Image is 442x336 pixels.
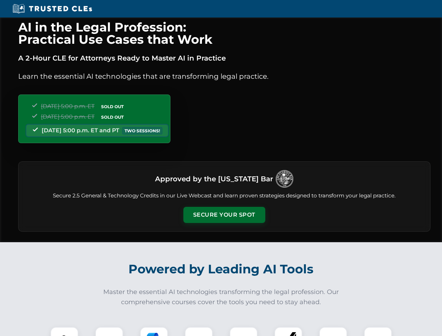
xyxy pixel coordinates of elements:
p: A 2-Hour CLE for Attorneys Ready to Master AI in Practice [18,52,430,64]
p: Secure 2.5 General & Technology Credits in our Live Webcast and learn proven strategies designed ... [27,192,422,200]
p: Master the essential AI technologies transforming the legal profession. Our comprehensive courses... [99,287,344,307]
h1: AI in the Legal Profession: Practical Use Cases that Work [18,21,430,45]
img: Trusted CLEs [10,3,94,14]
h3: Approved by the [US_STATE] Bar [155,173,273,185]
button: Secure Your Spot [183,207,265,223]
span: SOLD OUT [99,113,126,121]
p: Learn the essential AI technologies that are transforming legal practice. [18,71,430,82]
span: [DATE] 5:00 p.m. ET [41,103,94,110]
span: SOLD OUT [99,103,126,110]
span: [DATE] 5:00 p.m. ET [41,113,94,120]
h2: Powered by Leading AI Tools [27,257,415,281]
img: Logo [276,170,293,188]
